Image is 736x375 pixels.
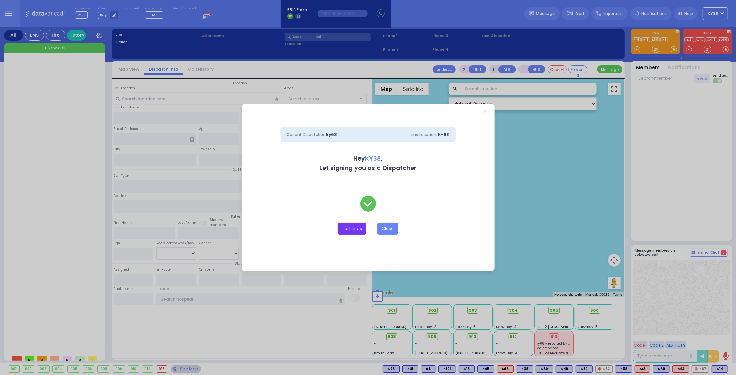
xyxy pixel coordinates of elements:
[438,132,449,138] span: K-68
[319,164,417,172] b: Let signing you as a Dispatcher
[326,132,337,138] span: ky68
[377,223,398,235] button: Close
[484,110,487,113] a: Close
[411,132,437,137] span: Line Location:
[287,132,325,137] span: Current Dispatcher:
[365,154,381,163] span: KY38
[354,154,383,163] b: Hey ,
[360,196,376,212] img: check-green.svg
[338,223,366,235] button: Test Lines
